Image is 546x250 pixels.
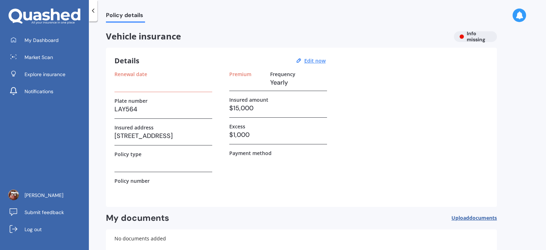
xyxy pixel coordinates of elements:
span: Notifications [25,88,53,95]
a: Submit feedback [5,205,89,219]
h3: LAY564 [114,104,212,115]
img: ACg8ocKPmEasj8bPkciTrs2IFEJzgLoskqAezeJjjfL68DkT3X2Yi8wr=s96-c [8,190,19,200]
label: Renewal date [114,71,147,77]
span: Log out [25,226,42,233]
h3: $1,000 [229,129,327,140]
span: Upload [451,215,497,221]
label: Payment method [229,150,272,156]
button: Uploaddocuments [451,213,497,224]
label: Excess [229,123,245,129]
span: Market Scan [25,54,53,61]
a: Explore insurance [5,67,89,81]
h3: [STREET_ADDRESS] [114,131,212,141]
label: Premium [229,71,251,77]
span: Explore insurance [25,71,65,78]
a: [PERSON_NAME] [5,188,89,202]
a: My Dashboard [5,33,89,47]
span: My Dashboard [25,37,59,44]
label: Frequency [270,71,295,77]
label: Insured amount [229,97,268,103]
a: Log out [5,222,89,236]
label: Insured address [114,124,154,131]
span: documents [469,214,497,221]
h3: Yearly [270,77,327,88]
span: [PERSON_NAME] [25,192,63,199]
span: Policy details [106,12,145,21]
span: Vehicle insurance [106,31,448,42]
label: Plate number [114,98,148,104]
h3: $15,000 [229,103,327,113]
a: Notifications [5,84,89,99]
h3: Details [114,56,139,65]
button: Edit now [302,58,328,64]
label: Policy number [114,178,150,184]
h2: My documents [106,213,169,224]
u: Edit now [304,57,326,64]
span: Submit feedback [25,209,64,216]
label: Policy type [114,151,141,157]
a: Market Scan [5,50,89,64]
